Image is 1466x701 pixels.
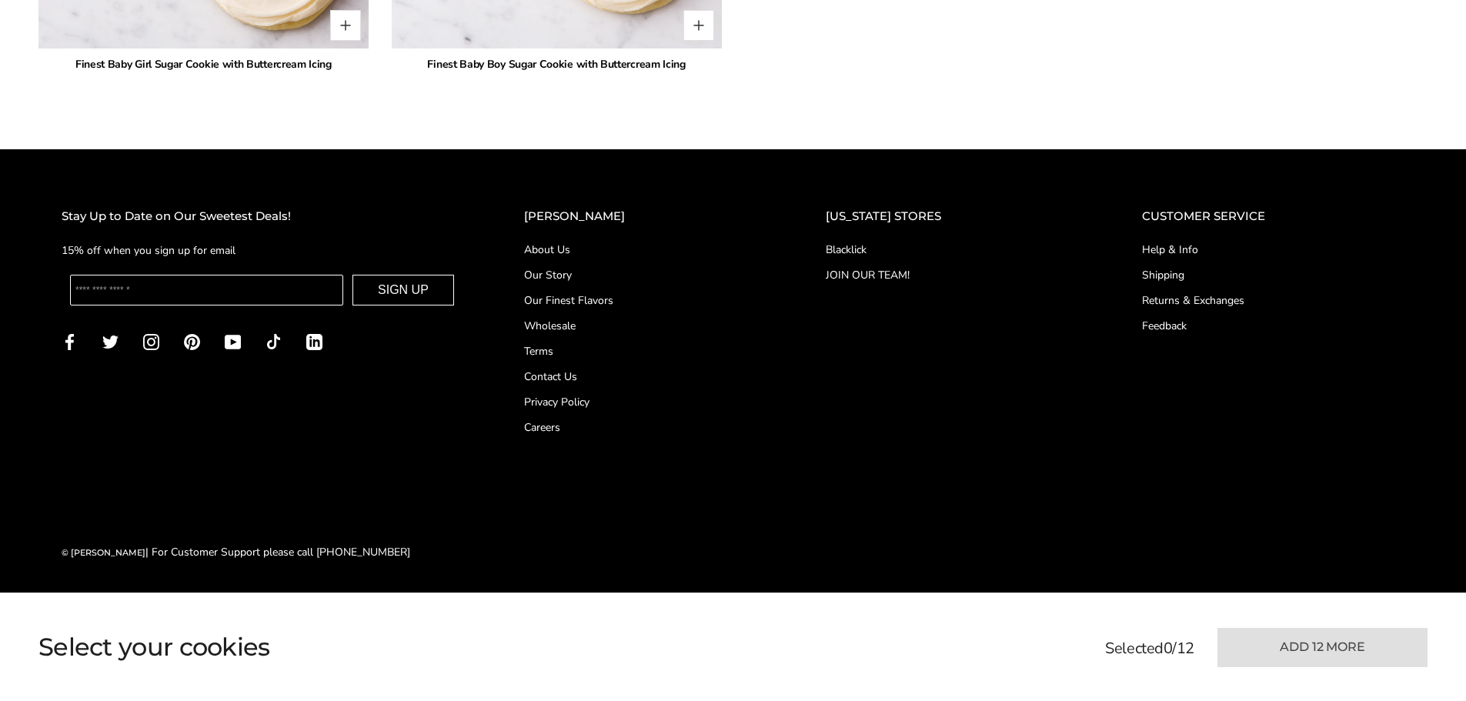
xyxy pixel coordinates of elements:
[826,242,1080,258] a: Blacklick
[524,343,764,359] a: Terms
[683,10,714,41] button: Quantity button plus
[1142,267,1404,283] a: Shipping
[1142,207,1404,226] h2: CUSTOMER SERVICE
[184,332,200,350] a: Pinterest
[524,369,764,385] a: Contact Us
[62,242,463,259] p: 15% off when you sign up for email
[265,332,282,350] a: TikTok
[62,332,78,350] a: Facebook
[392,56,722,72] div: Finest Baby Boy Sugar Cookie with Buttercream Icing
[524,318,764,334] a: Wholesale
[62,543,410,561] div: | For Customer Support please call [PHONE_NUMBER]
[524,207,764,226] h2: [PERSON_NAME]
[1177,638,1194,659] span: 12
[1142,318,1404,334] a: Feedback
[62,547,145,558] a: © [PERSON_NAME]
[826,267,1080,283] a: JOIN OUR TEAM!
[524,242,764,258] a: About Us
[62,207,463,226] h2: Stay Up to Date on Our Sweetest Deals!
[524,267,764,283] a: Our Story
[143,332,159,350] a: Instagram
[102,332,119,350] a: Twitter
[70,275,343,305] input: Enter your email
[826,207,1080,226] h2: [US_STATE] STORES
[1105,637,1194,660] p: Selected /
[1217,628,1428,667] button: Add 12 more
[524,394,764,410] a: Privacy Policy
[524,292,764,309] a: Our Finest Flavors
[1142,242,1404,258] a: Help & Info
[306,332,322,350] a: LinkedIn
[524,419,764,436] a: Careers
[38,56,369,72] div: Finest Baby Girl Sugar Cookie with Buttercream Icing
[225,332,241,350] a: YouTube
[330,10,361,41] button: Quantity button plus
[1164,638,1173,659] span: 0
[352,275,454,305] button: SIGN UP
[12,643,159,689] iframe: Sign Up via Text for Offers
[1142,292,1404,309] a: Returns & Exchanges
